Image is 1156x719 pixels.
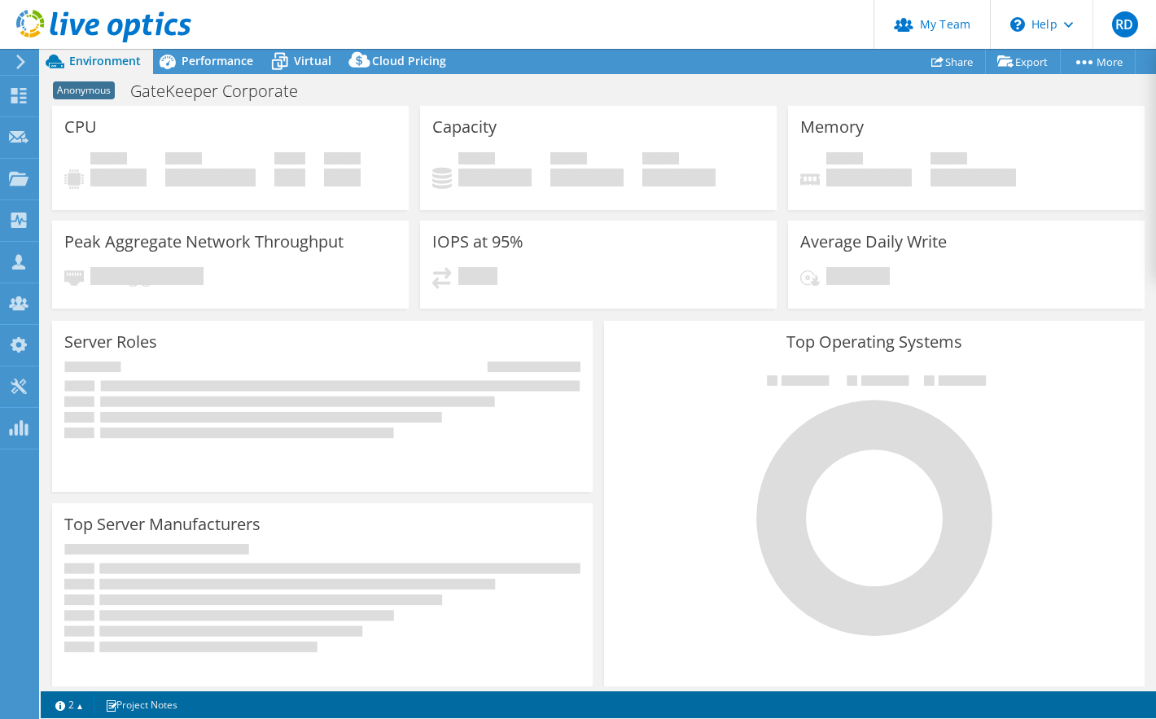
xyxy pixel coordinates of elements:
[642,169,716,186] h4: 74.92 TiB
[324,152,361,169] span: CPU Sockets
[550,152,587,169] span: Free
[165,169,256,186] h4: 333.20 GHz
[64,515,261,533] h3: Top Server Manufacturers
[90,152,127,169] span: Peak CPU
[123,82,323,100] h1: GateKeeper Corporate
[432,233,523,251] h3: IOPS at 95%
[372,53,446,68] span: Cloud Pricing
[458,169,532,186] h4: 13.69 TiB
[930,152,967,169] span: Total Memory
[274,152,305,169] span: Cores
[44,695,94,715] a: 2
[274,169,305,186] h4: 164
[432,118,497,136] h3: Capacity
[1112,11,1138,37] span: RD
[458,267,497,285] h4: 3791
[800,118,864,136] h3: Memory
[616,333,1132,351] h3: Top Operating Systems
[985,49,1061,74] a: Export
[458,152,495,169] span: Used
[642,152,679,169] span: Total
[90,169,147,186] h4: 45 GHz
[64,233,344,251] h3: Peak Aggregate Network Throughput
[53,81,115,99] span: Anonymous
[64,333,157,351] h3: Server Roles
[930,169,1016,186] h4: 766.55 GiB
[165,152,202,169] span: Net CPU
[64,118,97,136] h3: CPU
[294,53,331,68] span: Virtual
[826,267,890,285] h4: 2.04 TiB
[324,169,361,186] h4: 6
[919,49,986,74] a: Share
[1010,17,1025,32] svg: \n
[800,233,947,251] h3: Average Daily Write
[826,152,863,169] span: Peak Memory Usage
[182,53,253,68] span: Performance
[550,169,624,186] h4: 61.22 TiB
[90,267,204,285] h4: 1.77 gigabits/s
[69,53,141,68] span: Environment
[94,695,189,715] a: Project Notes
[1060,49,1136,74] a: More
[826,169,912,186] h4: 311.50 GiB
